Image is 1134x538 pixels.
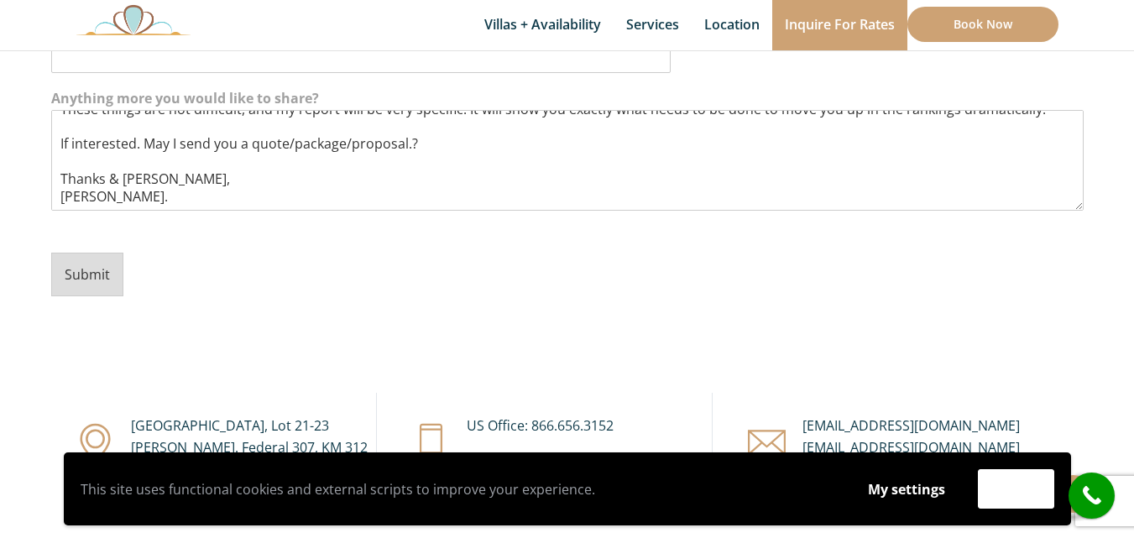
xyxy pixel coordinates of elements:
[1073,477,1110,514] i: call
[978,469,1054,509] button: Accept
[131,415,387,524] div: [GEOGRAPHIC_DATA], Lot 21-23 [PERSON_NAME]. Federal 307, KM 312 Municipo Solidaridad [GEOGRAPHIC_...
[1069,473,1115,519] a: call
[802,415,1058,458] div: [EMAIL_ADDRESS][DOMAIN_NAME] [EMAIL_ADDRESS][DOMAIN_NAME]
[907,7,1058,42] a: Book Now
[467,415,723,436] div: US Office: 866.656.3152
[51,253,123,296] button: Submit
[76,4,191,35] img: Awesome Logo
[81,477,835,502] p: This site uses functional cookies and external scripts to improve your experience.
[852,470,961,509] button: My settings
[51,90,1084,107] label: Anything more you would like to share?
